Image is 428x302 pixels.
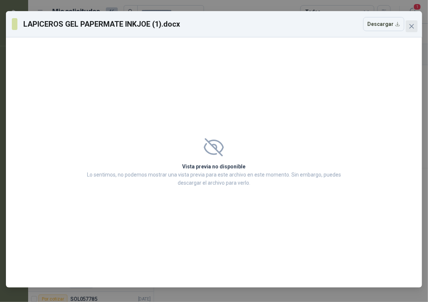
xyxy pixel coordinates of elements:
[23,19,180,30] h3: LAPICEROS GEL PAPERMATE INKJOE (1).docx
[363,17,404,31] button: Descargar
[85,162,343,171] h2: Vista previa no disponible
[409,23,415,29] span: close
[406,20,418,32] button: Close
[85,171,343,187] p: Lo sentimos, no podemos mostrar una vista previa para este archivo en este momento. Sin embargo, ...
